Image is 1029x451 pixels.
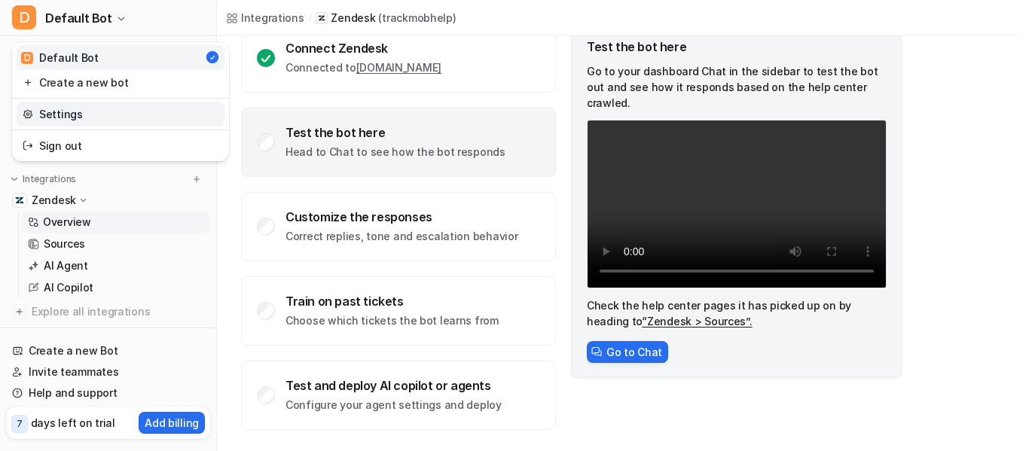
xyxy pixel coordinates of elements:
[17,102,224,126] a: Settings
[45,8,112,29] span: Default Bot
[23,75,33,90] img: reset
[17,133,224,158] a: Sign out
[12,42,229,161] div: DDefault Bot
[23,106,33,122] img: reset
[12,5,36,29] span: D
[21,52,33,64] span: D
[17,70,224,95] a: Create a new bot
[21,50,99,66] div: Default Bot
[23,138,33,154] img: reset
